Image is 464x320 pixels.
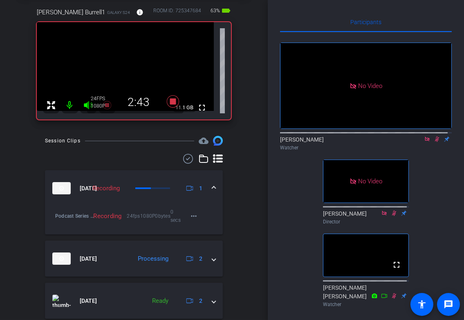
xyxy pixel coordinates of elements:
[323,210,409,225] div: [PERSON_NAME]
[189,211,199,221] mat-icon: more_horiz
[350,19,381,25] span: Participants
[80,297,97,305] span: [DATE]
[80,255,97,263] span: [DATE]
[213,136,223,146] img: Session clips
[52,252,71,265] img: thumb-nail
[199,297,202,305] span: 2
[52,182,71,194] img: thumb-nail
[221,6,231,16] mat-icon: battery_std
[209,4,221,17] span: 63%
[127,212,141,220] span: 24fps
[323,301,409,308] div: Watcher
[197,103,207,113] mat-icon: fullscreen
[45,137,81,145] div: Session Clips
[88,184,124,193] div: Recording
[89,212,122,220] div: Recording
[444,300,453,309] mat-icon: message
[97,96,105,101] span: FPS
[155,212,170,220] span: 0bytes
[280,144,452,151] div: Watcher
[392,260,401,270] mat-icon: fullscreen
[45,170,223,206] mat-expansion-panel-header: thumb-nail[DATE]Recording1
[358,82,382,89] span: No Video
[323,284,409,308] div: [PERSON_NAME] [PERSON_NAME]
[45,241,223,277] mat-expansion-panel-header: thumb-nail[DATE]Processing2
[136,9,143,16] mat-icon: info
[45,283,223,319] mat-expansion-panel-header: thumb-nail[DATE]Ready2
[148,296,173,306] div: Ready
[91,95,112,102] div: 24
[199,255,202,263] span: 2
[280,135,452,151] div: [PERSON_NAME]
[153,7,201,19] div: ROOM ID: 725347684
[170,208,184,224] span: 0 secs
[323,218,409,225] div: Director
[37,8,105,17] span: [PERSON_NAME] Burrell1
[173,103,196,113] span: 11.1 GB
[55,212,94,220] span: Podcast Series - Episode 5-SNMMI - 2025-[PERSON_NAME] Burrell1-Galaxy S24-2025-08-25-14-57-07-247-0
[134,254,173,264] div: Processing
[199,136,208,146] span: Destinations for your clips
[199,136,208,146] mat-icon: cloud_upload
[199,184,202,193] span: 1
[91,103,112,109] div: 1080P
[107,9,130,16] span: Galaxy S24
[52,295,71,307] img: thumb-nail
[80,184,97,193] span: [DATE]
[417,300,427,309] mat-icon: accessibility
[112,95,166,109] div: 2:43
[45,206,223,234] div: thumb-nail[DATE]Recording1
[358,178,382,185] span: No Video
[140,212,155,220] span: 1080P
